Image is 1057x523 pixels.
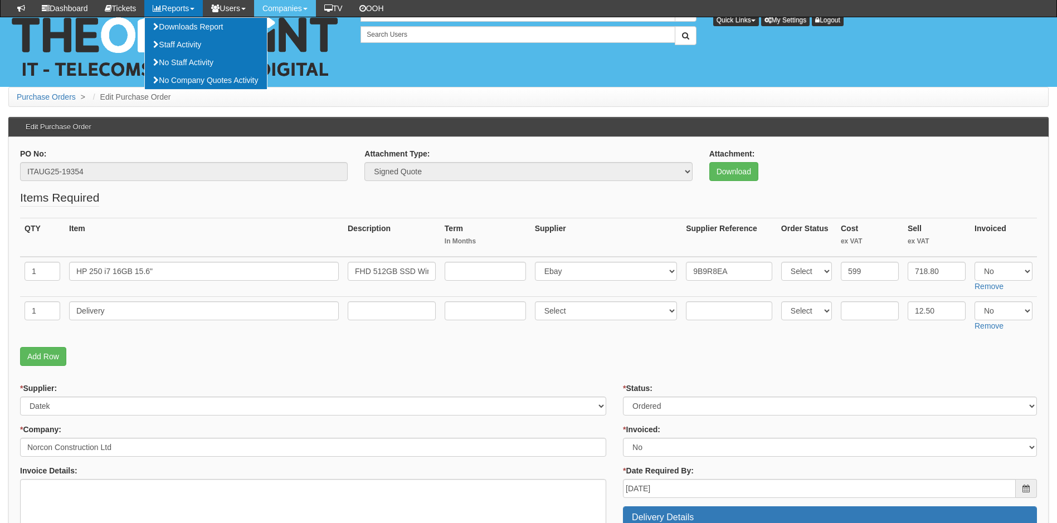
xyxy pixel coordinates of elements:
h3: Edit Purchase Order [20,118,97,136]
label: Date Required By: [623,465,694,476]
a: Purchase Orders [17,92,76,101]
label: Invoiced: [623,424,660,435]
th: Description [343,218,440,257]
label: Attachment Type: [364,148,430,159]
button: Quick Links [713,14,759,26]
label: PO No: [20,148,46,159]
th: Supplier Reference [681,218,777,257]
h3: Delivery Details [632,512,1028,522]
label: Invoice Details: [20,465,77,476]
span: > [78,92,88,101]
th: Term [440,218,530,257]
label: Company: [20,424,61,435]
th: Supplier [530,218,682,257]
legend: Items Required [20,189,99,207]
a: My Settings [761,14,810,26]
th: Order Status [777,218,836,257]
th: QTY [20,218,65,257]
a: Logout [812,14,844,26]
label: Status: [623,383,652,394]
label: Supplier: [20,383,57,394]
label: Attachment: [709,148,755,159]
a: Remove [975,282,1004,291]
a: Downloads Report [145,18,266,36]
th: Item [65,218,343,257]
li: Edit Purchase Order [90,91,171,102]
a: Add Row [20,347,66,366]
a: Remove [975,321,1004,330]
input: Search Users [361,26,675,43]
a: No Staff Activity [145,53,266,71]
a: No Company Quotes Activity [145,71,266,89]
th: Cost [836,218,903,257]
th: Sell [903,218,970,257]
th: Invoiced [970,218,1037,257]
small: In Months [445,237,526,246]
a: Download [709,162,758,181]
a: Staff Activity [145,36,266,53]
small: ex VAT [841,237,899,246]
small: ex VAT [908,237,966,246]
